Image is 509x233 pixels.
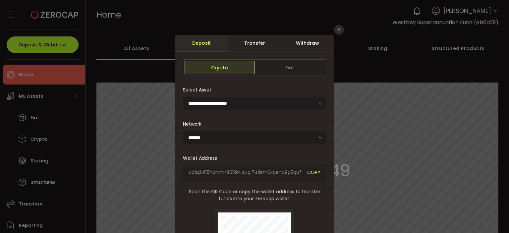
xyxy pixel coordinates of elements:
div: Deposit [175,35,228,51]
span: Crypto [185,61,254,74]
label: Wallet Address [183,155,221,161]
span: bc1q3v55hphjmt805944ugj74lkrrn6kpeha9g5quf [189,169,302,177]
span: Scan the QR Code or copy the wallet address to transfer funds into your Zerocap wallet. [183,188,326,202]
div: Transfer [228,35,281,51]
button: Close [334,25,344,35]
div: Withdraw [281,35,334,51]
span: Fiat [254,61,324,74]
label: Select Asset [183,87,215,93]
label: Network [183,121,205,127]
iframe: Chat Widget [476,201,509,233]
span: COPY [307,169,320,177]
